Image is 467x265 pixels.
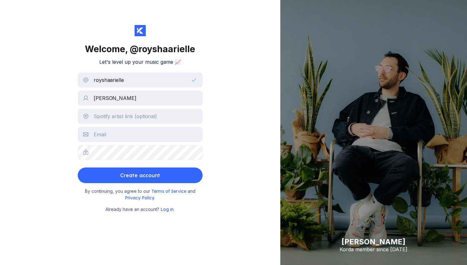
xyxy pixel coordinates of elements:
div: [PERSON_NAME] [340,237,407,246]
a: Terms of Service [151,188,188,194]
h2: Let's level up your music game 📈 [99,59,181,65]
span: @ [130,44,139,54]
small: By continuing, you agree to our and . [81,188,199,201]
input: Spotify artist link (optional) [78,109,203,124]
input: Username [78,72,203,87]
button: Create account [78,167,203,183]
a: Privacy Policy [125,195,154,200]
span: royshaarielle [139,44,195,54]
a: Log in [160,207,174,212]
div: Welcome, [85,44,195,54]
span: Terms of Service [151,188,188,194]
input: Name [78,91,203,106]
div: Create account [120,169,160,182]
div: Korda member since [DATE] [340,246,407,252]
small: Already have an account? . [106,206,175,213]
input: Email [78,127,203,142]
